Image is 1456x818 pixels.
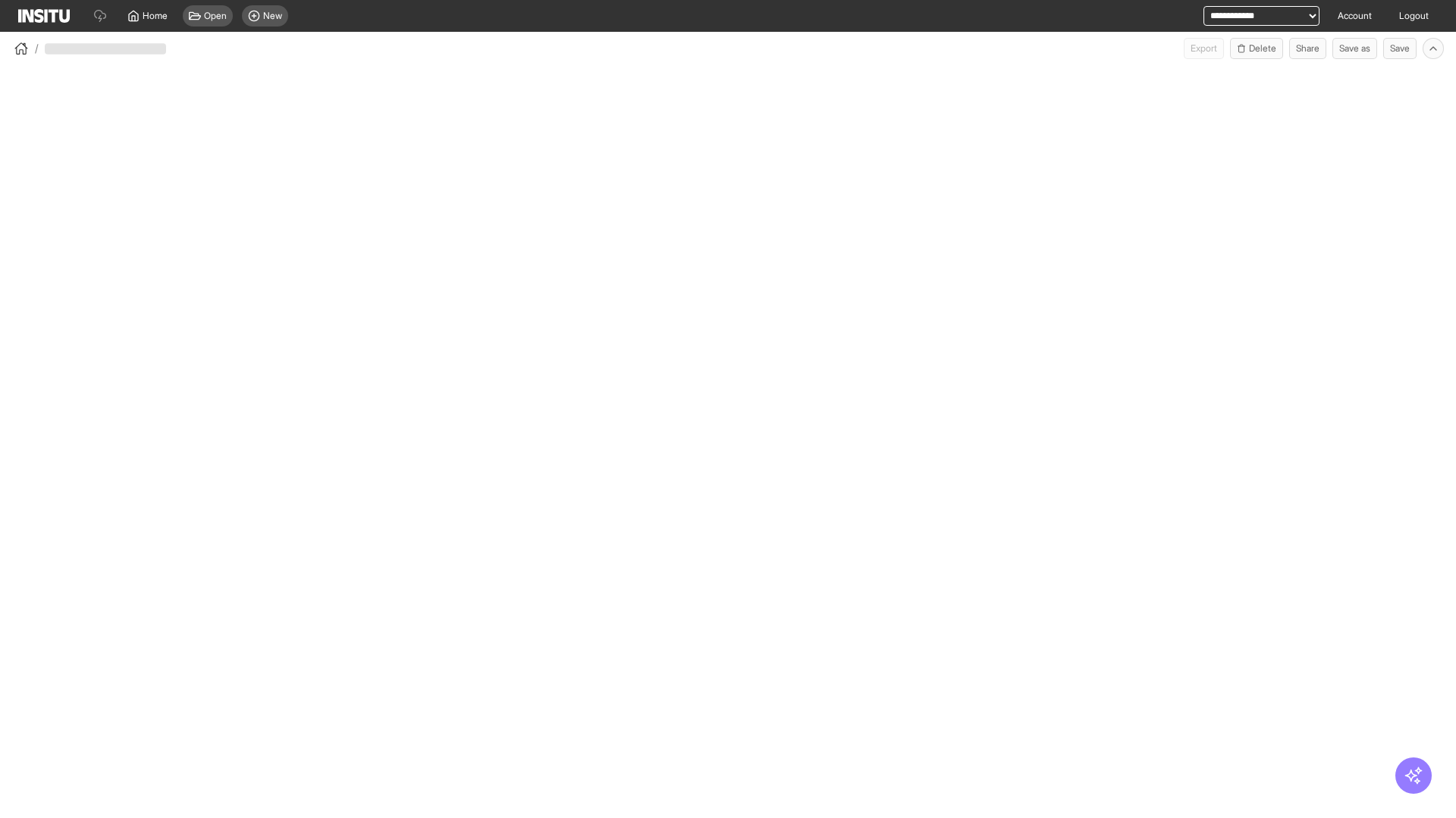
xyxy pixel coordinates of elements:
[18,9,70,23] img: Logo
[263,10,282,22] span: New
[35,41,39,56] span: /
[143,10,168,22] span: Home
[1383,38,1417,59] button: Save
[204,10,227,22] span: Open
[1184,38,1224,59] span: Can currently only export from Insights reports.
[1230,38,1283,59] button: Delete
[1184,38,1224,59] button: Export
[1332,38,1377,59] button: Save as
[1289,38,1326,59] button: Share
[12,39,39,58] button: /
